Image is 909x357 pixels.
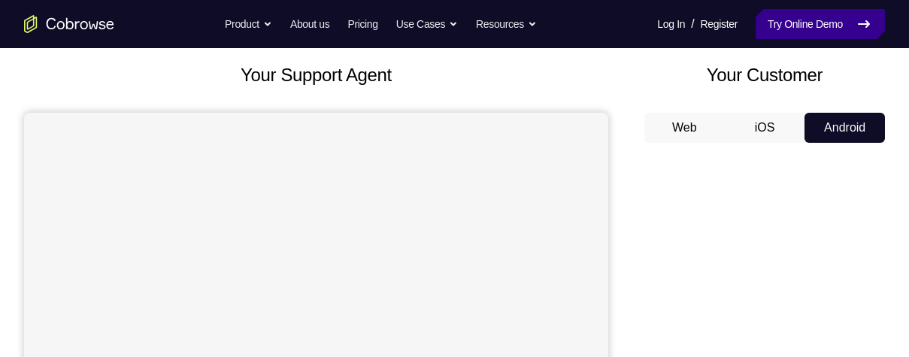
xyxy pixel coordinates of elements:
button: Product [225,9,272,39]
h2: Your Customer [644,62,885,89]
a: Go to the home page [24,15,114,33]
button: Use Cases [396,9,458,39]
button: Resources [476,9,537,39]
a: About us [290,9,329,39]
h2: Your Support Agent [24,62,608,89]
a: Pricing [347,9,377,39]
a: Log In [657,9,685,39]
a: Register [701,9,738,39]
button: Web [644,113,725,143]
span: / [691,15,694,33]
button: Android [804,113,885,143]
button: iOS [725,113,805,143]
a: Try Online Demo [756,9,885,39]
